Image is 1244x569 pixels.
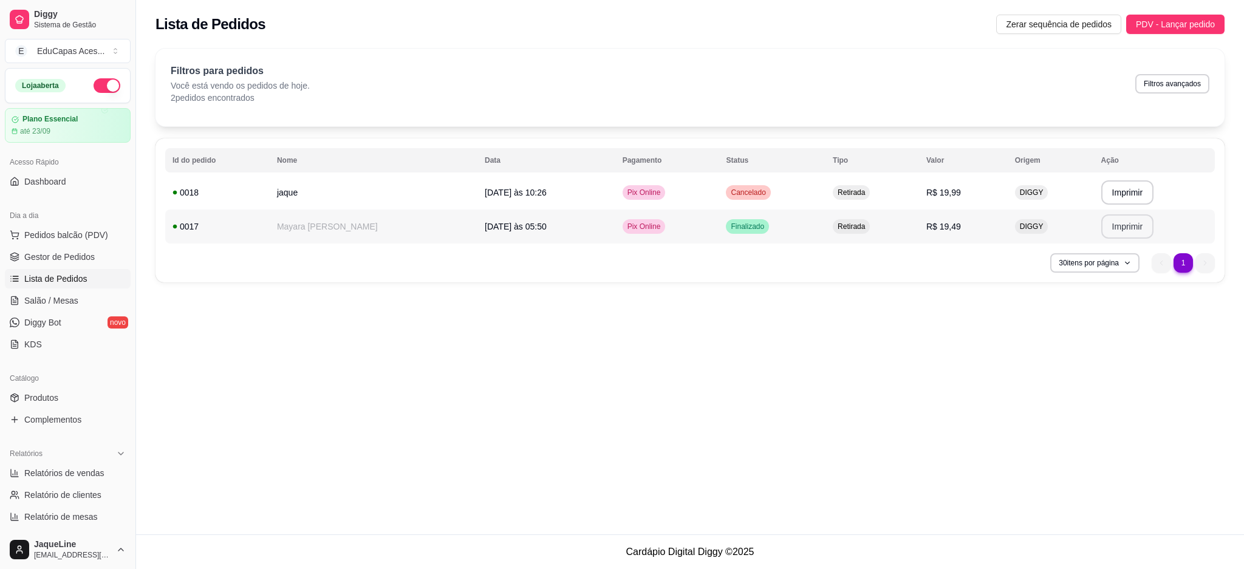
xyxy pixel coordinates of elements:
[1017,222,1046,231] span: DIGGY
[728,188,768,197] span: Cancelado
[270,175,477,210] td: jaque
[485,222,547,231] span: [DATE] às 05:50
[270,210,477,244] td: Mayara [PERSON_NAME]
[5,206,131,225] div: Dia a dia
[835,188,867,197] span: Retirada
[625,188,663,197] span: Pix Online
[24,273,87,285] span: Lista de Pedidos
[5,463,131,483] a: Relatórios de vendas
[34,9,126,20] span: Diggy
[34,550,111,560] span: [EMAIL_ADDRESS][DOMAIN_NAME]
[15,45,27,57] span: E
[24,489,101,501] span: Relatório de clientes
[1094,148,1215,172] th: Ação
[1126,15,1225,34] button: PDV - Lançar pedido
[34,539,111,550] span: JaqueLine
[10,449,43,458] span: Relatórios
[1050,253,1140,273] button: 30itens por página
[5,291,131,310] a: Salão / Mesas
[5,172,131,191] a: Dashboard
[477,148,615,172] th: Data
[719,148,825,172] th: Status
[5,335,131,354] a: KDS
[24,467,104,479] span: Relatórios de vendas
[24,251,95,263] span: Gestor de Pedidos
[5,410,131,429] a: Complementos
[173,186,262,199] div: 0018
[5,152,131,172] div: Acesso Rápido
[5,507,131,526] a: Relatório de mesas
[5,39,131,63] button: Select a team
[24,338,42,350] span: KDS
[155,15,265,34] h2: Lista de Pedidos
[173,220,262,233] div: 0017
[996,15,1121,34] button: Zerar sequência de pedidos
[15,79,66,92] div: Loja aberta
[1174,253,1193,273] li: pagination item 1 active
[1146,247,1221,279] nav: pagination navigation
[5,108,131,143] a: Plano Essencialaté 23/09
[625,222,663,231] span: Pix Online
[24,175,66,188] span: Dashboard
[1136,18,1215,31] span: PDV - Lançar pedido
[24,316,61,329] span: Diggy Bot
[165,148,270,172] th: Id do pedido
[825,148,919,172] th: Tipo
[926,222,961,231] span: R$ 19,49
[270,148,477,172] th: Nome
[919,148,1008,172] th: Valor
[1017,188,1046,197] span: DIGGY
[1101,180,1154,205] button: Imprimir
[5,225,131,245] button: Pedidos balcão (PDV)
[34,20,126,30] span: Sistema de Gestão
[171,64,310,78] p: Filtros para pedidos
[5,529,131,548] a: Relatório de fidelidadenovo
[24,295,78,307] span: Salão / Mesas
[37,45,104,57] div: EduCapas Aces ...
[5,269,131,288] a: Lista de Pedidos
[22,115,78,124] article: Plano Essencial
[1101,214,1154,239] button: Imprimir
[5,247,131,267] a: Gestor de Pedidos
[615,148,719,172] th: Pagamento
[171,92,310,104] p: 2 pedidos encontrados
[5,5,131,34] a: DiggySistema de Gestão
[926,188,961,197] span: R$ 19,99
[1006,18,1112,31] span: Zerar sequência de pedidos
[24,392,58,404] span: Produtos
[136,534,1244,569] footer: Cardápio Digital Diggy © 2025
[5,369,131,388] div: Catálogo
[1135,74,1209,94] button: Filtros avançados
[728,222,767,231] span: Finalizado
[24,229,108,241] span: Pedidos balcão (PDV)
[5,313,131,332] a: Diggy Botnovo
[24,414,81,426] span: Complementos
[5,535,131,564] button: JaqueLine[EMAIL_ADDRESS][DOMAIN_NAME]
[94,78,120,93] button: Alterar Status
[24,511,98,523] span: Relatório de mesas
[1008,148,1094,172] th: Origem
[171,80,310,92] p: Você está vendo os pedidos de hoje.
[20,126,50,136] article: até 23/09
[5,485,131,505] a: Relatório de clientes
[835,222,867,231] span: Retirada
[5,388,131,407] a: Produtos
[485,188,547,197] span: [DATE] às 10:26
